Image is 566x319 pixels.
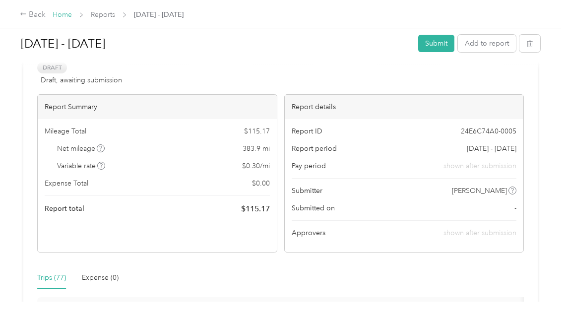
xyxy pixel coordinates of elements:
[292,143,337,154] span: Report period
[510,263,566,319] iframe: Everlance-gr Chat Button Frame
[20,9,46,21] div: Back
[45,126,86,136] span: Mileage Total
[443,161,516,171] span: shown after submission
[134,9,184,20] span: [DATE] - [DATE]
[41,75,122,85] span: Draft, awaiting submission
[292,203,335,213] span: Submitted on
[244,126,270,136] span: $ 115.17
[53,10,72,19] a: Home
[285,95,524,119] div: Report details
[57,161,106,171] span: Variable rate
[57,143,105,154] span: Net mileage
[292,126,322,136] span: Report ID
[418,35,454,52] button: Submit
[45,178,88,189] span: Expense Total
[461,126,516,136] span: 24E6C74A0-0005
[467,143,516,154] span: [DATE] - [DATE]
[45,203,84,214] span: Report total
[443,229,516,237] span: shown after submission
[292,186,322,196] span: Submitter
[242,161,270,171] span: $ 0.30 / mi
[292,228,325,238] span: Approvers
[82,272,119,283] div: Expense (0)
[243,143,270,154] span: 383.9 mi
[452,186,507,196] span: [PERSON_NAME]
[458,35,516,52] button: Add to report
[38,95,277,119] div: Report Summary
[514,203,516,213] span: -
[252,178,270,189] span: $ 0.00
[21,32,411,56] h1: Aug 16 - 31, 2025
[292,161,326,171] span: Pay period
[91,10,115,19] a: Reports
[241,203,270,215] span: $ 115.17
[37,272,66,283] div: Trips (77)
